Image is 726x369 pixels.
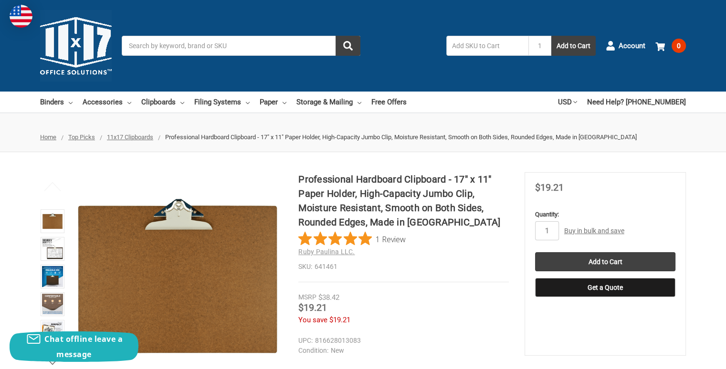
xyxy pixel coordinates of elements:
[558,92,577,113] a: USD
[42,211,63,232] img: Professional Hardboard Clipboard - 17" x 11" Paper Holder, High-Capacity Jumbo Clip, Moisture Res...
[564,227,624,235] a: Buy in bulk and save
[42,238,63,259] img: Professional Hardboard Clipboard - 17" x 11" Paper Holder, High-Capacity Jumbo Clip, Moisture Res...
[535,182,564,193] span: $19.21
[298,172,509,229] h1: Professional Hardboard Clipboard - 17" x 11" Paper Holder, High-Capacity Jumbo Clip, Moisture Res...
[141,92,184,113] a: Clipboards
[298,346,505,356] dd: New
[260,92,286,113] a: Paper
[122,36,360,56] input: Search by keyword, brand or SKU
[194,92,250,113] a: Filing Systems
[298,232,406,246] button: Rated 5 out of 5 stars from 1 reviews. Jump to reviews.
[44,334,123,359] span: Chat offline leave a message
[298,292,316,302] div: MSRP
[298,262,509,272] dd: 641461
[40,133,56,141] a: Home
[446,36,528,56] input: Add SKU to Cart
[10,5,32,28] img: duty and tax information for United States
[42,266,63,287] img: 17x11 clipboard with 1/8" hardboard material, rounded corners, smooth on both sides, board size 1...
[587,92,686,113] a: Need Help? [PHONE_NUMBER]
[83,92,131,113] a: Accessories
[551,36,596,56] button: Add to Cart
[329,316,350,324] span: $19.21
[619,41,645,51] span: Account
[371,92,407,113] a: Free Offers
[298,302,327,313] span: $19.21
[672,39,686,53] span: 0
[10,331,138,362] button: Chat offline leave a message
[606,33,645,58] a: Account
[535,252,675,271] input: Add to Cart
[40,10,112,82] img: 11x17.com
[298,316,327,324] span: You save
[535,210,675,219] label: Quantity:
[535,278,675,297] button: Get a Quote
[42,321,63,342] img: Professional Hardboard Clipboard - 17" x 11" Paper Holder, High-Capacity Jumbo Clip, Moisture Res...
[655,33,686,58] a: 0
[298,336,313,346] dt: UPC:
[298,336,505,346] dd: 816628013083
[376,232,406,246] span: 1 Review
[107,133,153,141] a: 11x17 Clipboards
[318,293,339,302] span: $38.42
[68,133,95,141] a: Top Picks
[298,262,312,272] dt: SKU:
[38,177,67,196] button: Previous
[42,294,63,315] img: Professional Hardboard Clipboard - 17" x 11" Paper Holder, High-Capacity Jumbo Clip, Moisture Res...
[40,92,73,113] a: Binders
[298,248,355,256] a: Ruby Paulina LLC.
[296,92,361,113] a: Storage & Mailing
[298,346,328,356] dt: Condition:
[165,133,637,141] span: Professional Hardboard Clipboard - 17" x 11" Paper Holder, High-Capacity Jumbo Clip, Moisture Res...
